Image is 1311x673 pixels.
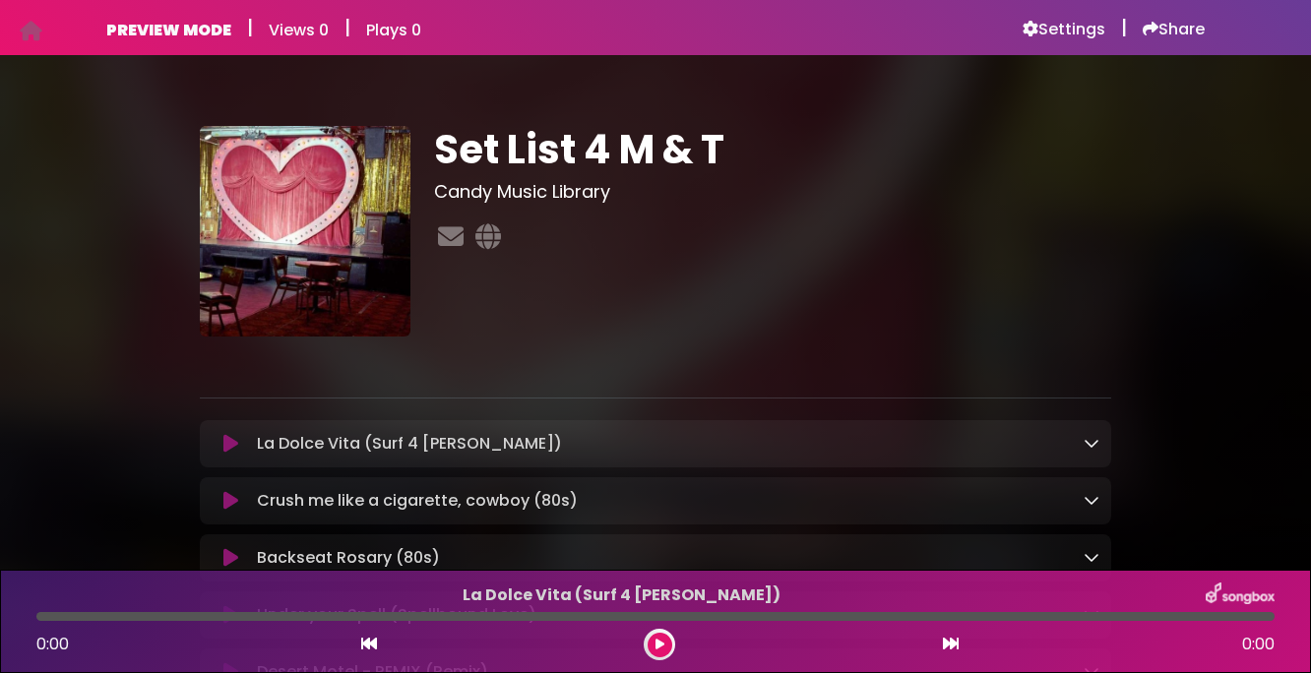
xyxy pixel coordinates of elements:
[1023,20,1105,39] a: Settings
[36,633,69,655] span: 0:00
[36,583,1206,607] p: La Dolce Vita (Surf 4 [PERSON_NAME])
[434,181,1112,203] h3: Candy Music Library
[1121,16,1127,39] h5: |
[257,489,1084,513] p: Crush me like a cigarette, cowboy (80s)
[434,126,1112,173] h1: Set List 4 M & T
[269,21,329,39] h6: Views 0
[200,126,410,336] img: ZN87608TQ2nC3X2xLtx7
[1206,582,1275,608] img: songbox-logo-white.png
[366,21,421,39] h6: Plays 0
[106,21,231,39] h6: PREVIEW MODE
[1143,20,1205,39] a: Share
[257,546,1084,570] p: Backseat Rosary (80s)
[344,16,350,39] h5: |
[247,16,253,39] h5: |
[257,432,1084,456] p: La Dolce Vita (Surf 4 [PERSON_NAME])
[1242,633,1275,656] span: 0:00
